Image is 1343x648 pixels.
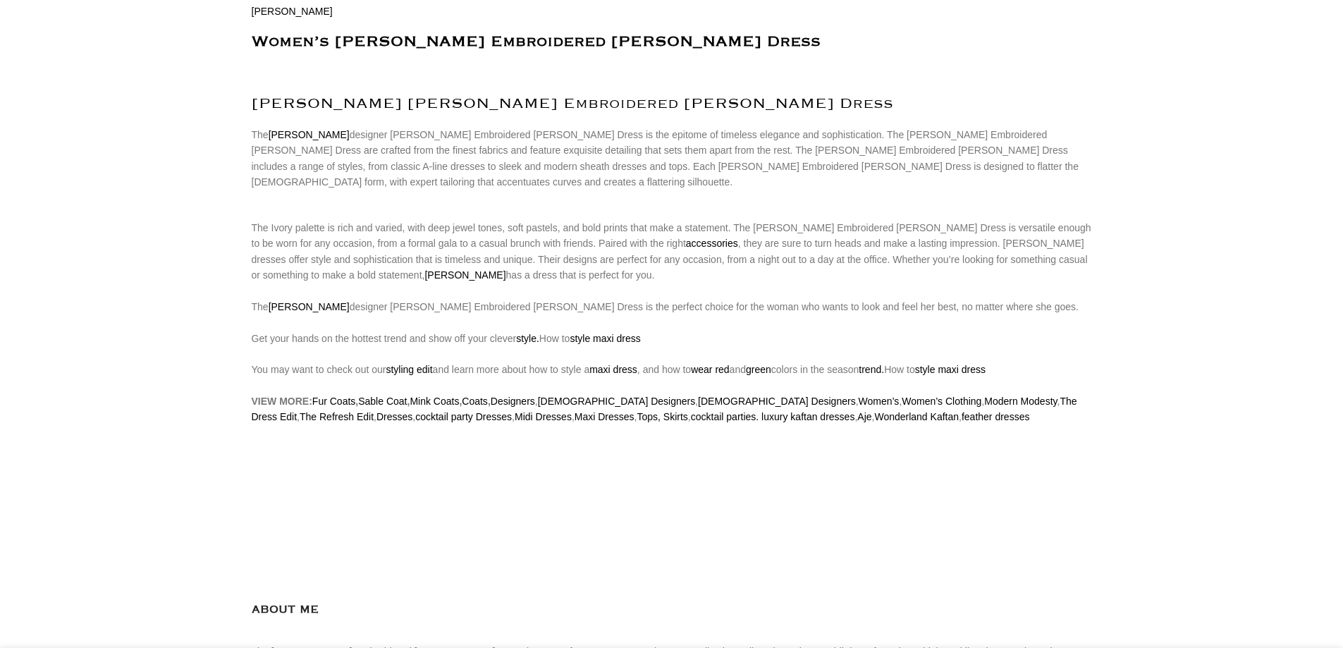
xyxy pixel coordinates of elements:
[462,396,488,407] a: Coats
[459,396,462,407] strong: ,
[589,364,637,375] a: maxi dress
[859,364,884,375] a: trend.
[386,364,432,375] a: styling edit
[516,333,539,344] a: style.
[761,411,854,422] a: luxury kaftan dresses
[962,411,1030,422] a: feather dresses
[491,396,535,407] a: Designers
[300,411,374,422] a: The Refresh Edit
[859,396,900,407] a: Women’s
[252,396,1077,422] a: The Dress Edit
[857,411,871,422] a: Aje
[570,333,640,344] a: style maxi dress
[252,95,1092,113] h2: [PERSON_NAME] [PERSON_NAME] Embroidered [PERSON_NAME] Dress
[515,411,572,422] a: Midi Dresses
[376,411,412,422] a: Dresses
[637,411,660,422] a: Tops,
[915,364,986,375] a: style maxi dress
[698,396,856,407] a: [DEMOGRAPHIC_DATA] Designers
[252,127,1092,190] div: The designer [PERSON_NAME] Embroidered [PERSON_NAME] Dress is the epitome of timeless elegance an...
[424,269,505,281] a: [PERSON_NAME]
[538,396,696,407] a: [DEMOGRAPHIC_DATA] Designers
[252,601,319,619] h4: ABOUT ME
[686,238,738,249] a: accessories
[252,455,357,561] img: Zimmermann Wylie Embroidered Billow Dress
[252,220,1092,441] p: The Ivory palette is rich and varied, with deep jewel tones, soft pastels, and bold prints that m...
[902,396,981,407] a: Women’s Clothing
[415,411,512,422] a: cocktail party Dresses
[355,396,358,407] strong: ,
[984,396,1057,407] a: Modern Modesty
[252,396,312,407] strong: VIEW MORE:
[746,364,771,375] a: green
[312,396,355,407] a: Fur Coats
[874,411,959,422] a: Wonderland Kaftan
[691,411,759,422] a: cocktail parties.
[252,37,821,47] strong: Women’s [PERSON_NAME] Embroidered [PERSON_NAME] Dress
[410,396,459,407] a: Mink Coats
[407,396,410,407] strong: ,
[575,411,634,422] a: Maxi Dresses
[358,396,407,407] a: Sable Coat
[269,129,350,140] a: [PERSON_NAME]
[269,301,350,312] a: [PERSON_NAME]
[488,396,491,407] strong: ,
[663,411,688,422] a: Skirts
[691,364,729,375] a: wear red
[252,6,333,17] a: [PERSON_NAME]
